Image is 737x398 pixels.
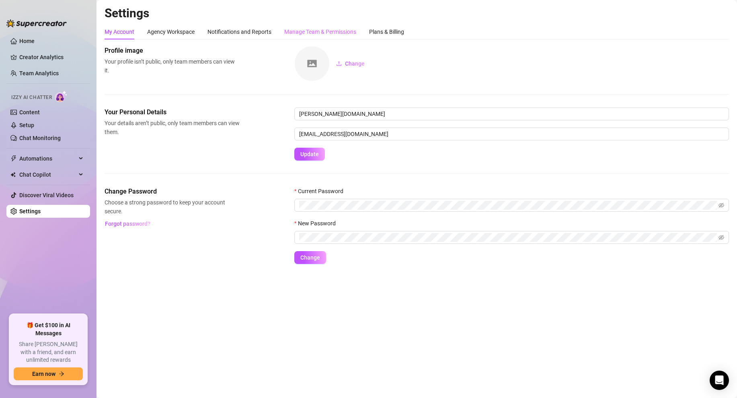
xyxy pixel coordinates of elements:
[300,151,319,157] span: Update
[294,148,325,161] button: Update
[719,202,724,208] span: eye-invisible
[19,109,40,115] a: Content
[32,371,55,377] span: Earn now
[105,217,150,230] button: Forgot password?
[294,187,349,196] label: Current Password
[105,187,240,196] span: Change Password
[294,107,729,120] input: Enter name
[105,6,729,21] h2: Settings
[14,367,83,380] button: Earn nowarrow-right
[330,57,371,70] button: Change
[300,254,320,261] span: Change
[295,46,329,81] img: square-placeholder.png
[59,371,64,377] span: arrow-right
[147,27,195,36] div: Agency Workspace
[105,119,240,136] span: Your details aren’t public, only team members can view them.
[19,152,76,165] span: Automations
[294,219,341,228] label: New Password
[105,27,134,36] div: My Account
[10,155,17,162] span: thunderbolt
[336,61,342,66] span: upload
[19,208,41,214] a: Settings
[207,27,271,36] div: Notifications and Reports
[14,322,83,337] span: 🎁 Get $100 in AI Messages
[719,235,724,240] span: eye-invisible
[105,107,240,117] span: Your Personal Details
[105,57,240,75] span: Your profile isn’t public, only team members can view it.
[105,46,240,56] span: Profile image
[11,94,52,101] span: Izzy AI Chatter
[294,251,326,264] button: Change
[299,201,717,210] input: Current Password
[294,128,729,140] input: Enter new email
[19,135,61,141] a: Chat Monitoring
[299,233,717,242] input: New Password
[6,19,67,27] img: logo-BBDzfeDw.svg
[55,91,68,102] img: AI Chatter
[14,340,83,364] span: Share [PERSON_NAME] with a friend, and earn unlimited rewards
[369,27,404,36] div: Plans & Billing
[710,371,729,390] div: Open Intercom Messenger
[10,172,16,177] img: Chat Copilot
[284,27,356,36] div: Manage Team & Permissions
[19,51,84,64] a: Creator Analytics
[19,168,76,181] span: Chat Copilot
[19,192,74,198] a: Discover Viral Videos
[19,38,35,44] a: Home
[345,60,365,67] span: Change
[19,122,34,128] a: Setup
[19,70,59,76] a: Team Analytics
[105,198,240,216] span: Choose a strong password to keep your account secure.
[105,221,150,227] span: Forgot password?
